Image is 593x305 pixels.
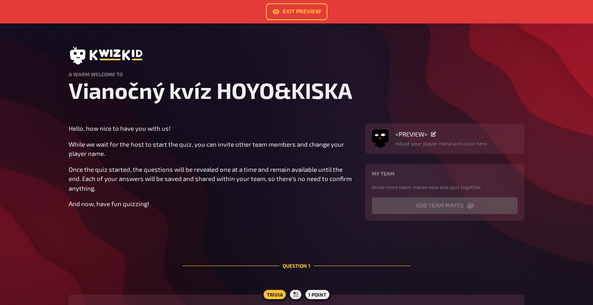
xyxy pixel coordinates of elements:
a: Exit Preview [266,3,327,20]
p: Once the quiz started, the questions will be revealed one at a time and remain available until th... [69,165,355,193]
div: Question 1 [183,242,410,289]
div: Trivia [261,288,288,301]
p: Invite more team mates now and quiz together. [372,183,518,191]
div: 1 point [303,288,331,301]
p: Adjust your player name and color here. [395,140,488,147]
span: <PREVIEW> [395,130,428,138]
img: Avatar [372,128,389,145]
p: And now, have fun quizzing! [69,199,355,209]
button: add team mates [372,197,518,214]
button: Avatar [372,130,389,147]
p: While we wait for the host to start the quiz, you can invite other team members and change your p... [69,140,355,158]
h4: A warm welcome to [69,71,524,77]
h1: Vianočný kvíz HOYO&KISKA [69,77,524,103]
h4: My team [372,171,518,176]
p: Hello, how nice to have you with us! [69,124,355,133]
